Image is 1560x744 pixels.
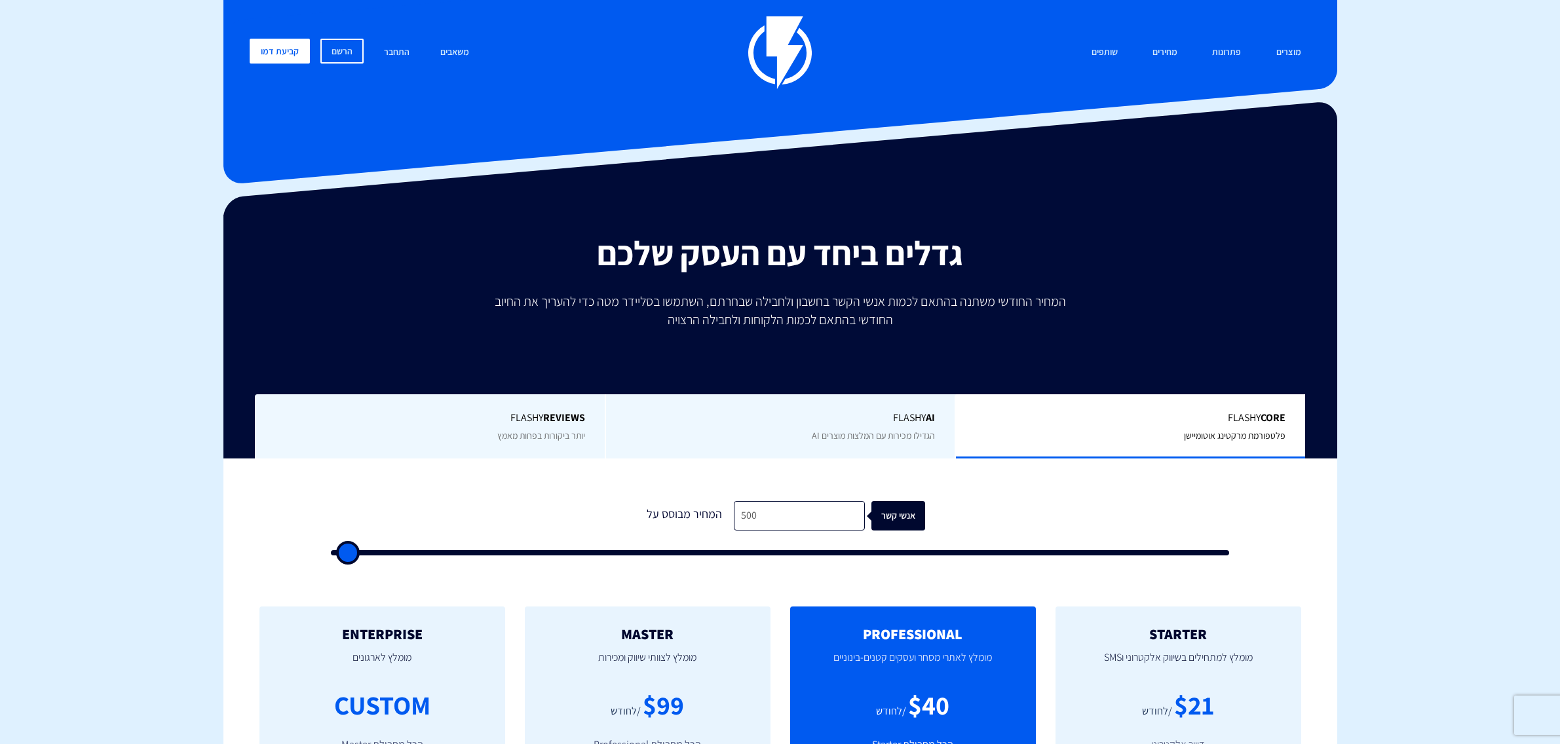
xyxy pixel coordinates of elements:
[810,626,1016,642] h2: PROFESSIONAL
[543,411,585,424] b: REVIEWS
[544,642,751,686] p: מומלץ לצוותי שיווק ומכירות
[544,626,751,642] h2: MASTER
[876,704,906,719] div: /לחודש
[485,292,1075,329] p: המחיר החודשי משתנה בהתאם לכמות אנשי הקשר בחשבון ולחבילה שבחרתם, השתמשו בסליידר מטה כדי להעריך את ...
[250,39,310,64] a: קביעת דמו
[626,411,936,426] span: Flashy
[1075,642,1282,686] p: מומלץ למתחילים בשיווק אלקטרוני וSMS
[1266,39,1311,67] a: מוצרים
[374,39,419,67] a: התחבר
[1142,704,1172,719] div: /לחודש
[643,686,684,724] div: $99
[279,626,485,642] h2: ENTERPRISE
[1082,39,1128,67] a: שותפים
[1075,626,1282,642] h2: STARTER
[334,686,430,724] div: CUSTOM
[908,686,949,724] div: $40
[1202,39,1251,67] a: פתרונות
[279,642,485,686] p: מומלץ לארגונים
[275,411,585,426] span: Flashy
[1174,686,1214,724] div: $21
[812,430,935,441] span: הגדילו מכירות עם המלצות מוצרים AI
[320,39,364,64] a: הרשם
[1143,39,1187,67] a: מחירים
[926,411,935,424] b: AI
[430,39,479,67] a: משאבים
[636,501,734,530] div: המחיר מבוסס על
[810,642,1016,686] p: מומלץ לאתרי מסחר ועסקים קטנים-בינוניים
[1261,411,1285,424] b: Core
[1184,430,1285,441] span: פלטפורמת מרקטינג אוטומיישן
[976,411,1285,426] span: Flashy
[497,430,585,441] span: יותר ביקורות בפחות מאמץ
[233,234,1327,272] h2: גדלים ביחד עם העסק שלכם
[881,501,935,530] div: אנשי קשר
[611,704,641,719] div: /לחודש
